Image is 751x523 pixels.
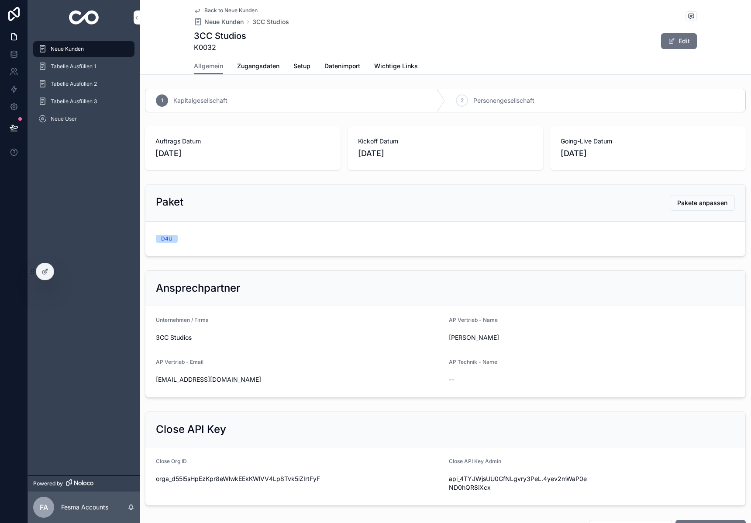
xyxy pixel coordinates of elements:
[155,137,330,146] span: Auftrags Datum
[324,58,360,76] a: Datenimport
[33,480,63,487] span: Powered by
[33,94,134,109] a: Tabelle Ausfüllen 3
[358,137,533,146] span: Kickoff Datum
[194,30,246,42] h1: 3CC Studios
[461,97,464,104] span: 2
[374,58,418,76] a: Wichtige Links
[156,281,240,295] h2: Ansprechpartner
[194,42,246,52] span: K0032
[156,375,442,384] span: [EMAIL_ADDRESS][DOMAIN_NAME]
[156,474,442,483] span: orga_d55l5sHpEzKpr8eWlwkEEkKWlVV4Lp8Tvk5iZIrtFyF
[449,375,454,384] span: --
[28,35,140,138] div: scrollable content
[449,474,589,492] span: api_4TYJWjsUU0GfNLgvry3PeL.4yev2mWaP0eND0hQR8iXcx
[155,147,330,160] span: [DATE]
[28,475,140,492] a: Powered by
[293,58,310,76] a: Setup
[156,195,183,209] h2: Paket
[358,147,533,160] span: [DATE]
[51,63,96,70] span: Tabelle Ausfüllen 1
[194,58,223,75] a: Allgemein
[449,458,501,464] span: Close API Key Admin
[156,422,226,436] h2: Close API Key
[661,33,697,49] button: Edit
[237,58,279,76] a: Zugangsdaten
[156,458,187,464] span: Close Org ID
[33,76,134,92] a: Tabelle Ausfüllen 2
[194,17,244,26] a: Neue Kunden
[473,96,534,105] span: Personengesellschaft
[237,62,279,70] span: Zugangsdaten
[449,317,498,323] span: AP Vertrieb - Name
[293,62,310,70] span: Setup
[156,359,203,365] span: AP Vertrieb - Email
[194,7,258,14] a: Back to Neue Kunden
[561,137,735,146] span: Going-Live Datum
[449,359,497,365] span: AP Technik - Name
[204,17,244,26] span: Neue Kunden
[677,199,727,207] span: Pakete anpassen
[69,10,99,24] img: App logo
[204,7,258,14] span: Back to Neue Kunden
[561,147,735,160] span: [DATE]
[33,59,134,74] a: Tabelle Ausfüllen 1
[173,96,227,105] span: Kapitalgesellschaft
[449,333,589,342] span: [PERSON_NAME]
[374,62,418,70] span: Wichtige Links
[51,98,97,105] span: Tabelle Ausfüllen 3
[194,62,223,70] span: Allgemein
[51,80,97,87] span: Tabelle Ausfüllen 2
[156,317,209,323] span: Unternehmen / Firma
[61,503,108,512] p: Fesma Accounts
[156,333,442,342] span: 3CC Studios
[33,41,134,57] a: Neue Kunden
[252,17,289,26] a: 3CC Studios
[670,195,735,211] button: Pakete anpassen
[324,62,360,70] span: Datenimport
[51,45,84,52] span: Neue Kunden
[40,502,48,513] span: FA
[51,115,77,122] span: Neue User
[161,235,172,243] div: D4U
[161,97,163,104] span: 1
[33,111,134,127] a: Neue User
